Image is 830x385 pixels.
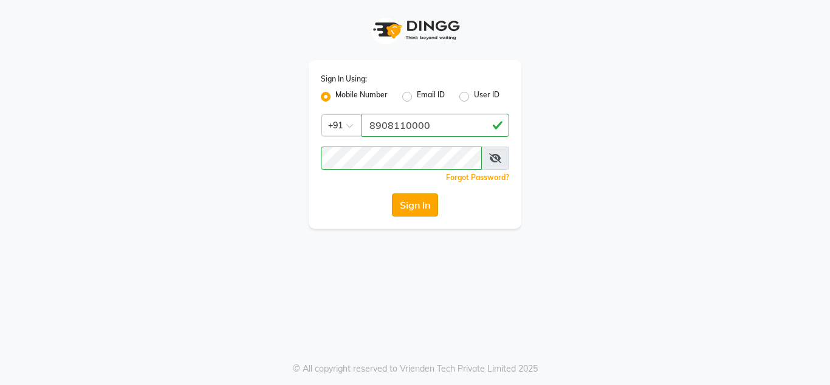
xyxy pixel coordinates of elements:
input: Username [362,114,509,137]
img: logo1.svg [366,12,464,48]
input: Username [321,147,482,170]
label: Email ID [417,89,445,104]
label: Sign In Using: [321,74,367,85]
button: Sign In [392,193,438,217]
label: Mobile Number [335,89,388,104]
a: Forgot Password? [446,173,509,182]
label: User ID [474,89,499,104]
